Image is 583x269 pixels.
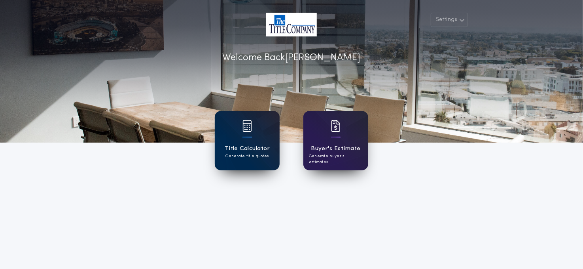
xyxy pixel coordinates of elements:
p: Generate buyer's estimates [309,153,363,165]
p: Welcome Back [PERSON_NAME] [223,51,361,65]
img: card icon [242,120,252,132]
img: account-logo [266,13,316,36]
a: card iconTitle CalculatorGenerate title quotes [215,111,280,170]
p: Generate title quotes [225,153,269,159]
h1: Title Calculator [225,144,270,153]
button: Settings [431,13,468,27]
img: card icon [331,120,341,132]
h1: Buyer's Estimate [311,144,360,153]
a: card iconBuyer's EstimateGenerate buyer's estimates [303,111,368,170]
